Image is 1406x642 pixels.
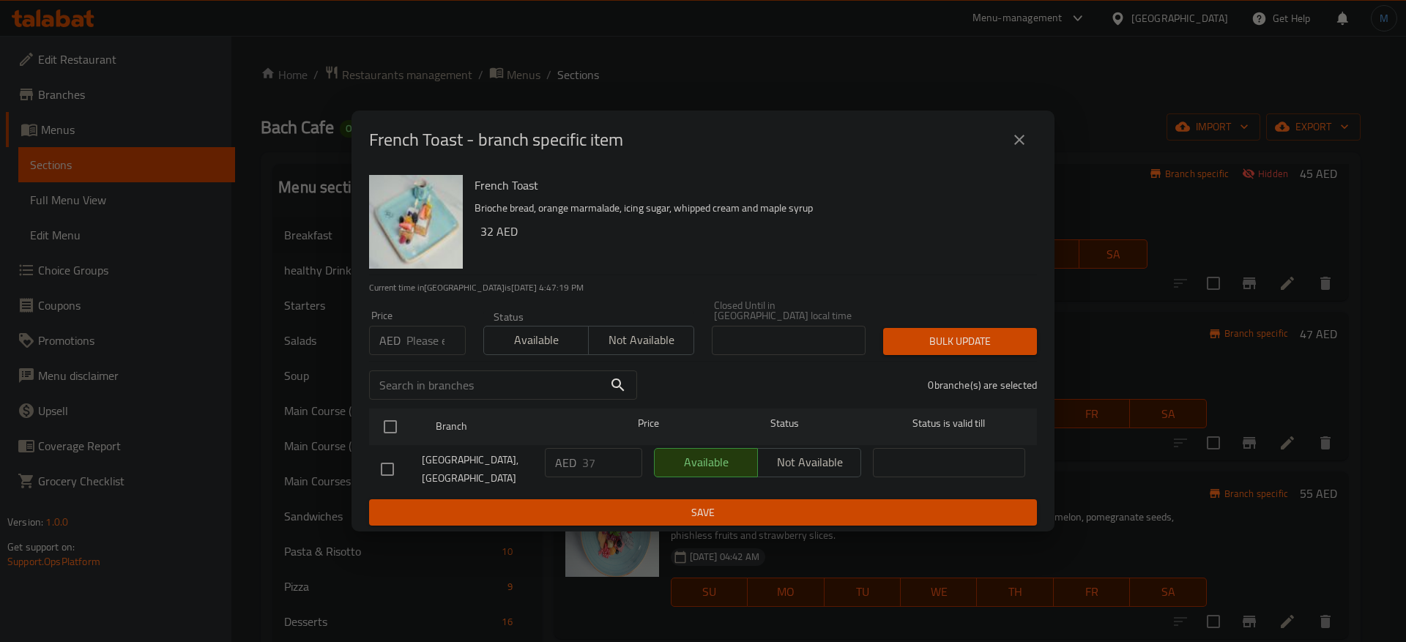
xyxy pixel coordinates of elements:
[480,221,1025,242] h6: 32 AED
[883,328,1037,355] button: Bulk update
[369,128,623,152] h2: French Toast - branch specific item
[1002,122,1037,157] button: close
[588,326,693,355] button: Not available
[873,414,1025,433] span: Status is valid till
[928,378,1037,392] p: 0 branche(s) are selected
[475,175,1025,195] h6: French Toast
[600,414,697,433] span: Price
[369,175,463,269] img: French Toast
[379,332,401,349] p: AED
[369,499,1037,526] button: Save
[595,329,688,351] span: Not available
[381,504,1025,522] span: Save
[475,199,1025,217] p: Brioche bread, orange marmalade, icing sugar, whipped cream and maple syrup
[436,417,588,436] span: Branch
[369,281,1037,294] p: Current time in [GEOGRAPHIC_DATA] is [DATE] 4:47:19 PM
[369,370,603,400] input: Search in branches
[422,451,533,488] span: [GEOGRAPHIC_DATA], [GEOGRAPHIC_DATA]
[483,326,589,355] button: Available
[582,448,642,477] input: Please enter price
[895,332,1025,351] span: Bulk update
[709,414,861,433] span: Status
[490,329,583,351] span: Available
[555,454,576,471] p: AED
[406,326,466,355] input: Please enter price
